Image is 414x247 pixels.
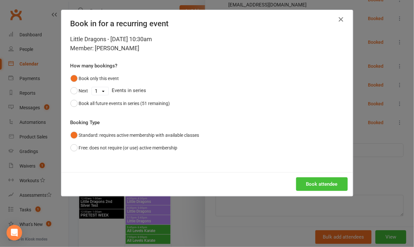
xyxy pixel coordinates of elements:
label: Booking Type [70,119,100,126]
div: Events in series [70,85,344,97]
div: Book all future events in series (51 remaining) [79,100,170,107]
h4: Book in for a recurring event [70,19,344,28]
button: Book only this event [70,72,119,85]
div: Open Intercom Messenger [6,225,22,241]
button: Free: does not require (or use) active membership [70,142,178,154]
label: How many bookings? [70,62,118,70]
div: Little Dragons - [DATE] 10:30am Member: [PERSON_NAME] [70,35,344,53]
button: Book attendee [296,177,348,191]
button: Book all future events in series (51 remaining) [70,97,170,110]
button: Next [70,85,88,97]
button: Close [336,14,346,25]
button: Standard: requires active membership with available classes [70,129,199,141]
